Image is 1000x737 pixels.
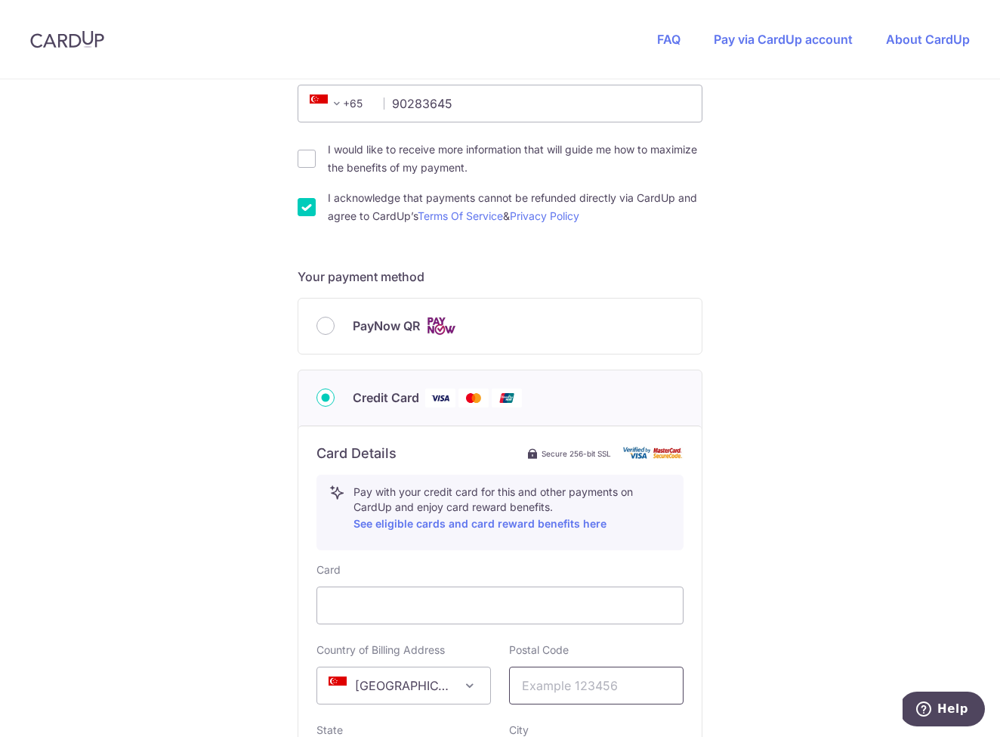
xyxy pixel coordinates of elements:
img: CardUp [30,30,104,48]
iframe: Secure card payment input frame [329,596,671,615]
span: Secure 256-bit SSL [542,447,611,460]
img: Cards logo [426,317,456,336]
label: Card [316,562,341,578]
iframe: Opens a widget where you can find more information [903,692,985,729]
img: Visa [425,389,455,407]
h5: Your payment method [298,268,702,286]
a: See eligible cards and card reward benefits here [353,517,606,530]
img: Union Pay [492,389,522,407]
div: PayNow QR Cards logo [316,317,684,336]
a: Privacy Policy [510,209,579,222]
span: Credit Card [353,389,419,407]
img: card secure [623,447,684,460]
span: Singapore [316,667,491,704]
img: Mastercard [458,389,489,407]
label: I would like to receive more information that will guide me how to maximize the benefits of my pa... [328,141,702,177]
a: Terms Of Service [418,209,503,222]
span: PayNow QR [353,317,420,335]
a: Pay via CardUp account [714,32,853,47]
label: I acknowledge that payments cannot be refunded directly via CardUp and agree to CardUp’s & [328,189,702,225]
a: About CardUp [886,32,970,47]
label: Postal Code [509,643,569,658]
label: Country of Billing Address [316,643,445,658]
span: +65 [310,94,346,113]
h6: Card Details [316,444,397,463]
p: Pay with your credit card for this and other payments on CardUp and enjoy card reward benefits. [353,485,671,533]
a: FAQ [657,32,681,47]
span: +65 [305,94,373,113]
span: Singapore [317,667,490,704]
div: Credit Card Visa Mastercard Union Pay [316,389,684,407]
input: Example 123456 [509,667,684,704]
